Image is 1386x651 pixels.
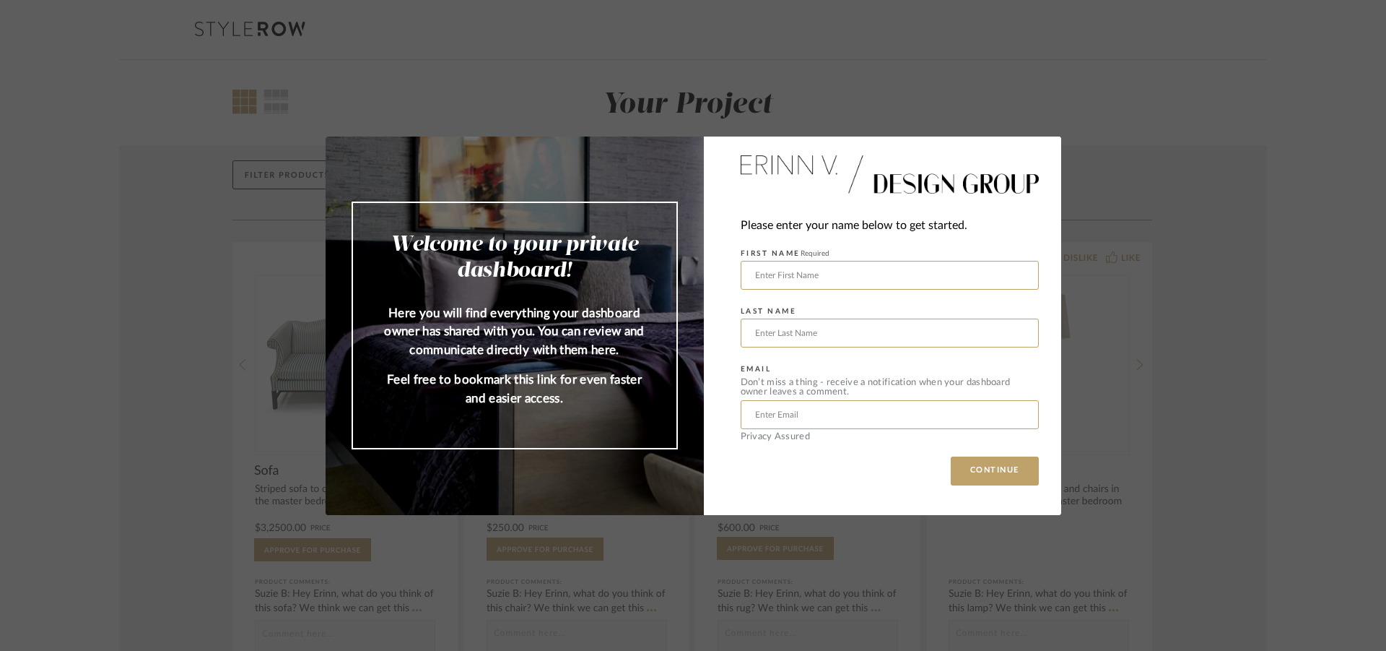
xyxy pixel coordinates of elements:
p: Feel free to bookmark this link for even faster and easier access. [382,371,648,408]
input: Enter First Name [741,261,1039,290]
label: LAST NAME [741,307,797,316]
span: Required [801,250,829,257]
input: Enter Last Name [741,319,1039,348]
label: EMAIL [741,365,772,374]
button: CONTINUE [951,457,1039,486]
div: Privacy Assured [741,432,1039,441]
label: FIRST NAME [741,249,829,258]
div: Don’t miss a thing - receive a notification when your dashboard owner leaves a comment. [741,378,1039,397]
p: Here you will find everything your dashboard owner has shared with you. You can review and commun... [382,304,648,360]
input: Enter Email [741,400,1039,429]
h2: Welcome to your private dashboard! [382,232,648,284]
div: Please enter your name below to get started. [741,216,1039,236]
